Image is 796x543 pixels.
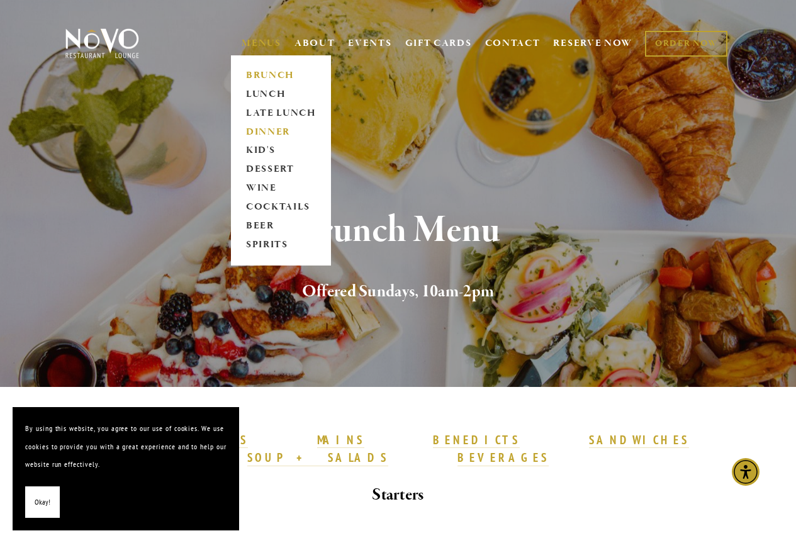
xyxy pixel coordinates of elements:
a: EVENTS [348,37,391,50]
p: By using this website, you agree to our use of cookies. We use cookies to provide you with a grea... [25,420,227,474]
strong: SOUP + SALADS [247,450,388,465]
section: Cookie banner [13,407,239,530]
a: RESERVE NOW [553,31,632,55]
a: MAINS [317,432,364,449]
a: CONTACT [485,31,541,55]
a: LATE LUNCH [242,104,320,123]
strong: MAINS [317,432,364,447]
h1: Brunch Menu [83,210,713,251]
a: COCKTAILS [242,198,320,217]
a: BEER [242,217,320,236]
a: ORDER NOW [645,31,727,57]
a: GIFT CARDS [405,31,472,55]
button: Okay! [25,486,60,518]
span: Okay! [35,493,50,512]
a: DINNER [242,123,320,142]
div: Accessibility Menu [732,458,760,486]
strong: BENEDICTS [433,432,520,447]
a: SANDWICHES [589,432,690,449]
a: BRUNCH [242,66,320,85]
strong: Starters [372,484,423,506]
a: SOUP + SALADS [247,450,388,466]
a: BENEDICTS [433,432,520,449]
h2: Offered Sundays, 10am-2pm [83,279,713,305]
strong: BEVERAGES [457,450,549,465]
a: KID'S [242,142,320,160]
a: MENUS [242,37,281,50]
a: SPIRITS [242,236,320,255]
a: LUNCH [242,85,320,104]
a: ABOUT [294,37,335,50]
a: DESSERT [242,160,320,179]
img: Novo Restaurant &amp; Lounge [63,28,142,59]
a: WINE [242,179,320,198]
a: BEVERAGES [457,450,549,466]
strong: SANDWICHES [589,432,690,447]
